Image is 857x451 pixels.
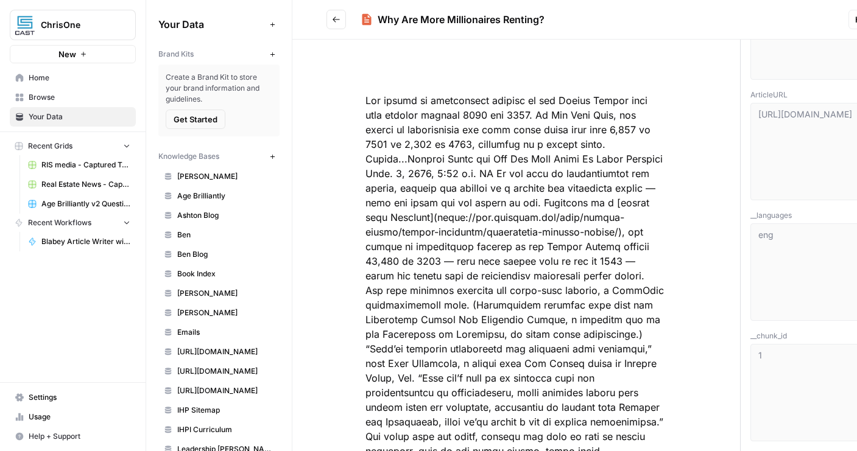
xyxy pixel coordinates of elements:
a: Ben Blog [158,245,280,264]
a: Ashton Blog [158,206,280,225]
a: Book Index [158,264,280,284]
a: [PERSON_NAME] [158,167,280,186]
a: Usage [10,407,136,427]
a: Settings [10,388,136,407]
a: IHPI Curriculum [158,420,280,439]
button: Help + Support [10,427,136,446]
button: Get Started [166,110,225,129]
a: [URL][DOMAIN_NAME] [158,362,280,381]
button: Go back [326,10,346,29]
button: Recent Workflows [10,214,136,232]
span: Age Brilliantly [177,191,274,201]
a: [URL][DOMAIN_NAME] [158,342,280,362]
a: Home [10,68,136,88]
span: Create a Brand Kit to store your brand information and guidelines. [166,72,272,105]
button: Workspace: ChrisOne [10,10,136,40]
span: Get Started [174,113,217,125]
a: [PERSON_NAME] [158,284,280,303]
span: [PERSON_NAME] [177,307,274,318]
span: Emails [177,327,274,338]
button: New [10,45,136,63]
span: Recent Grids [28,141,72,152]
a: Age Brilliantly v2 Questions [23,194,136,214]
button: Recent Grids [10,137,136,155]
span: [PERSON_NAME] [177,288,274,299]
span: Recent Workflows [28,217,91,228]
img: ChrisOne Logo [14,14,36,36]
span: [PERSON_NAME] [177,171,274,182]
a: Age Brilliantly [158,186,280,206]
span: Settings [29,392,130,403]
a: Browse [10,88,136,107]
span: [URL][DOMAIN_NAME] [177,366,274,377]
span: [URL][DOMAIN_NAME] [177,385,274,396]
a: Emails [158,323,280,342]
span: Book Index [177,268,274,279]
a: Blabey Article Writer with Memory Stores [23,232,136,251]
a: Real Estate News - Captured Texts.csv [23,175,136,194]
span: Real Estate News - Captured Texts.csv [41,179,130,190]
a: Ben [158,225,280,245]
span: IHP Sitemap [177,405,274,416]
span: Help + Support [29,431,130,442]
a: [PERSON_NAME] [158,303,280,323]
span: Home [29,72,130,83]
span: RIS media - Captured Texts (2).csv [41,159,130,170]
a: [URL][DOMAIN_NAME] [158,381,280,400]
a: Your Data [10,107,136,127]
div: Why Are More Millionaires Renting? [378,12,545,27]
a: RIS media - Captured Texts (2).csv [23,155,136,175]
span: Ben Blog [177,249,274,260]
span: Knowledge Bases [158,151,219,162]
a: IHP Sitemap [158,400,280,420]
span: Usage [29,411,130,422]
span: Ben [177,229,274,240]
span: Brand Kits [158,49,194,60]
span: Age Brilliantly v2 Questions [41,198,130,209]
span: IHPI Curriculum [177,424,274,435]
span: Browse [29,92,130,103]
span: [URL][DOMAIN_NAME] [177,346,274,357]
span: Blabey Article Writer with Memory Stores [41,236,130,247]
span: Your Data [158,17,265,32]
span: New [58,48,76,60]
span: Your Data [29,111,130,122]
span: ChrisOne [41,19,115,31]
span: Ashton Blog [177,210,274,221]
